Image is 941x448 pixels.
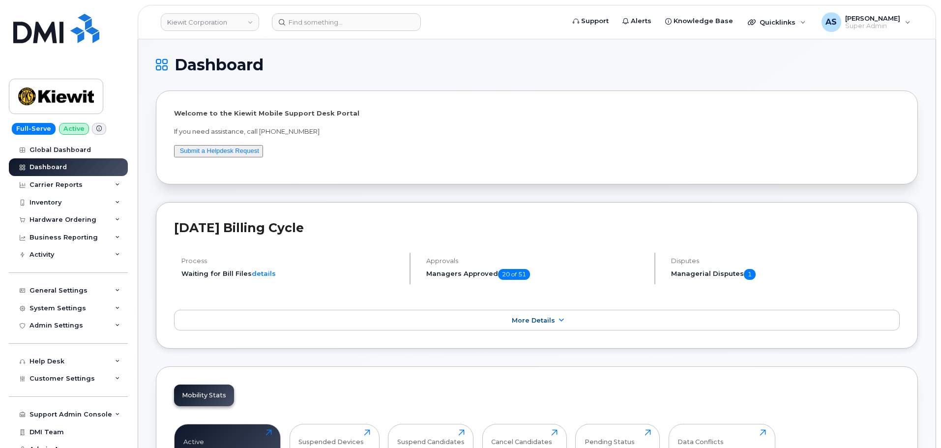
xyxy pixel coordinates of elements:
h5: Managerial Disputes [671,269,900,280]
a: details [252,269,276,277]
span: 20 of 51 [498,269,530,280]
p: Welcome to the Kiewit Mobile Support Desk Portal [174,109,900,118]
div: Data Conflicts [677,429,724,446]
h4: Disputes [671,257,900,265]
li: Waiting for Bill Files [181,269,401,278]
h2: [DATE] Billing Cycle [174,220,900,235]
span: Dashboard [175,58,264,72]
span: 1 [744,269,756,280]
div: Pending Status [585,429,635,446]
div: Active [183,429,204,446]
div: Cancel Candidates [491,429,552,446]
span: More Details [512,317,555,324]
div: Suspended Devices [298,429,364,446]
iframe: Messenger Launcher [898,405,934,441]
p: If you need assistance, call [PHONE_NUMBER] [174,127,900,136]
h4: Process [181,257,401,265]
button: Submit a Helpdesk Request [174,145,263,157]
h5: Managers Approved [426,269,646,280]
a: Submit a Helpdesk Request [180,147,259,154]
div: Suspend Candidates [397,429,465,446]
h4: Approvals [426,257,646,265]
